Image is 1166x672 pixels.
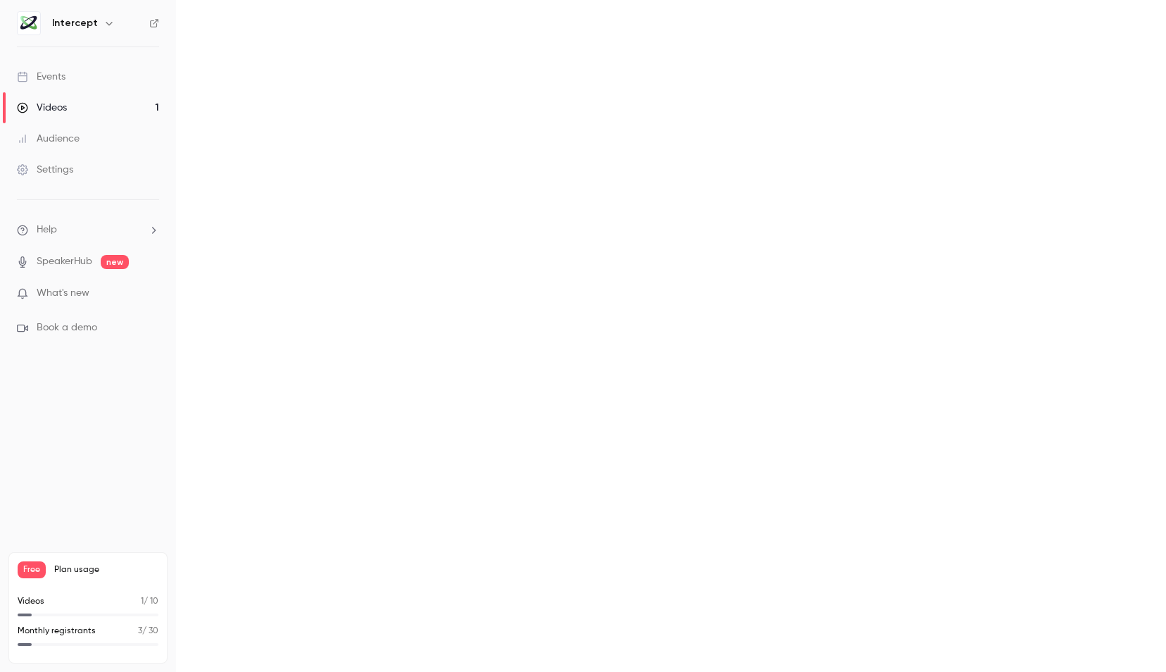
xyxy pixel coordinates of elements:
[37,254,92,269] a: SpeakerHub
[141,595,158,608] p: / 10
[138,625,158,637] p: / 30
[17,132,80,146] div: Audience
[37,223,57,237] span: Help
[54,564,158,575] span: Plan usage
[17,163,73,177] div: Settings
[37,321,97,335] span: Book a demo
[101,255,129,269] span: new
[17,101,67,115] div: Videos
[18,595,44,608] p: Videos
[17,70,65,84] div: Events
[18,625,96,637] p: Monthly registrants
[17,223,159,237] li: help-dropdown-opener
[18,12,40,35] img: Intercept
[141,597,144,606] span: 1
[18,561,46,578] span: Free
[37,286,89,301] span: What's new
[138,627,142,635] span: 3
[52,16,98,30] h6: Intercept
